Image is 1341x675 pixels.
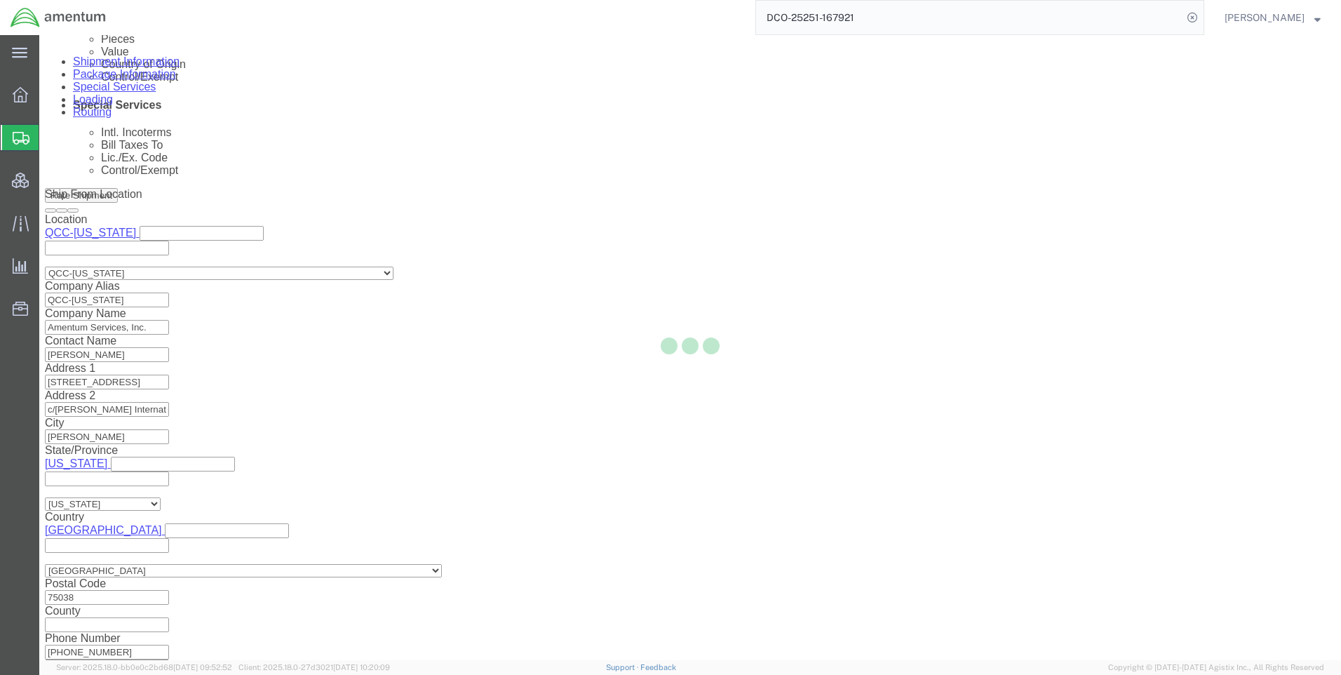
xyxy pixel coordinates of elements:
[56,663,232,671] span: Server: 2025.18.0-bb0e0c2bd68
[238,663,390,671] span: Client: 2025.18.0-27d3021
[756,1,1182,34] input: Search for shipment number, reference number
[173,663,232,671] span: [DATE] 09:52:52
[1224,9,1321,26] button: [PERSON_NAME]
[640,663,676,671] a: Feedback
[10,7,107,28] img: logo
[333,663,390,671] span: [DATE] 10:20:09
[1108,662,1324,674] span: Copyright © [DATE]-[DATE] Agistix Inc., All Rights Reserved
[1225,10,1305,25] span: Ray Cheatteam
[606,663,641,671] a: Support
